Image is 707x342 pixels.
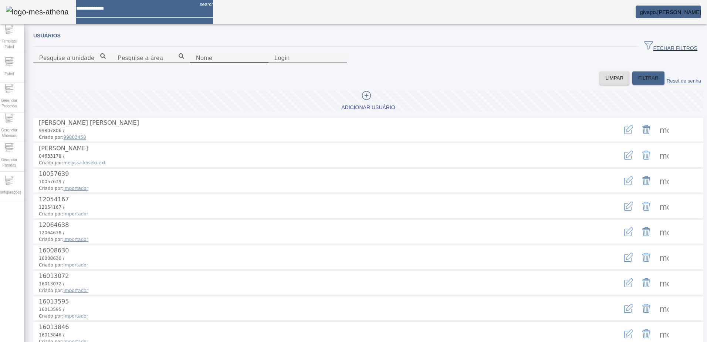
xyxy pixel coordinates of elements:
button: Delete [637,299,655,317]
span: FECHAR FILTROS [644,41,697,52]
span: 16013072 / [39,281,64,286]
button: Delete [637,146,655,164]
button: Delete [637,274,655,292]
span: Criado por: [39,287,591,294]
button: Reset de senha [664,71,703,85]
img: logo-mes-athena [6,6,69,18]
span: FILTRAR [638,74,659,82]
span: 16013072 [39,272,69,279]
span: Criado por: [39,262,591,268]
span: LIMPAR [605,74,623,82]
span: 10057639 [39,170,69,177]
span: 16013846 [39,323,69,331]
span: 04633178 / [39,154,64,159]
span: Criado por: [39,160,591,166]
button: LIMPAR [599,71,629,85]
span: Fabril [2,69,16,79]
button: Adicionar Usuário [33,90,703,112]
button: FILTRAR [632,71,664,85]
span: Importador [64,262,88,268]
button: Delete [637,172,655,190]
span: 12054167 [39,196,69,203]
span: Importador [64,313,88,319]
span: Usuários [33,33,61,38]
div: Adicionar Usuário [341,104,395,111]
label: Reset de senha [667,78,701,84]
button: Mais [655,146,673,164]
span: melyssa.koseki-ext [64,160,106,165]
span: [PERSON_NAME] [39,145,88,152]
span: [PERSON_NAME] [PERSON_NAME] [39,119,139,126]
span: 16008630 [39,247,69,254]
button: Mais [655,121,673,138]
span: 16013595 [39,298,69,305]
span: 12064638 [39,221,69,228]
span: 12064638 / [39,230,64,235]
span: Criado por: [39,236,591,243]
span: Importador [64,186,88,191]
mat-label: Pesquise a unidade [39,55,95,61]
button: Delete [637,121,655,138]
span: 10057639 / [39,179,64,184]
button: Mais [655,248,673,266]
span: 99803458 [64,135,86,140]
button: Mais [655,299,673,317]
span: Criado por: [39,134,591,141]
button: Mais [655,223,673,241]
span: givago.[PERSON_NAME] [640,9,701,15]
span: Importador [64,288,88,293]
input: Number [39,54,106,63]
span: Criado por: [39,211,591,217]
mat-label: Pesquise a área [118,55,163,61]
button: FECHAR FILTROS [638,40,703,53]
span: 16013595 / [39,307,64,312]
button: Delete [637,248,655,266]
button: Delete [637,197,655,215]
span: 99807806 / [39,128,64,133]
input: Number [118,54,184,63]
span: 16008630 / [39,256,64,261]
span: 16013846 / [39,332,64,338]
span: Importador [64,211,88,217]
button: Mais [655,172,673,190]
span: Criado por: [39,313,591,319]
mat-label: Login [274,55,290,61]
mat-label: Nome [196,55,213,61]
button: Mais [655,197,673,215]
button: Delete [637,223,655,241]
span: 12054167 / [39,205,64,210]
span: Criado por: [39,185,591,192]
button: Mais [655,274,673,292]
span: Importador [64,237,88,242]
